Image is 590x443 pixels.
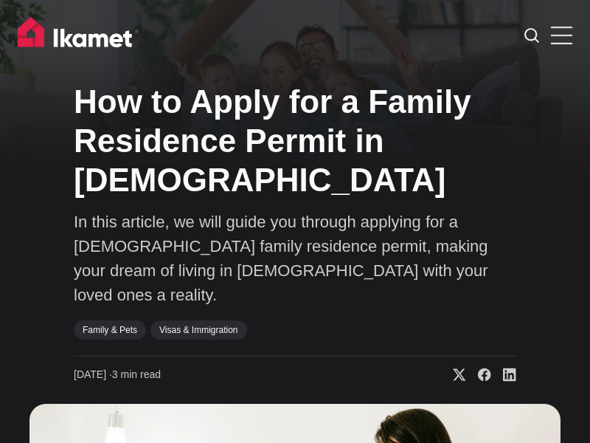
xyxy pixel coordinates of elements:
[18,17,139,54] img: Ikamet home
[74,320,146,340] a: Family & Pets
[74,83,516,199] h1: How to Apply for a Family Residence Permit in [DEMOGRAPHIC_DATA]
[491,368,516,382] a: Share on Linkedin
[150,320,246,340] a: Visas & Immigration
[466,368,491,382] a: Share on Facebook
[74,210,516,307] p: In this article, we will guide you through applying for a [DEMOGRAPHIC_DATA] family residence per...
[74,368,112,380] span: [DATE] ∙
[74,368,161,382] time: 3 min read
[441,368,466,382] a: Share on X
